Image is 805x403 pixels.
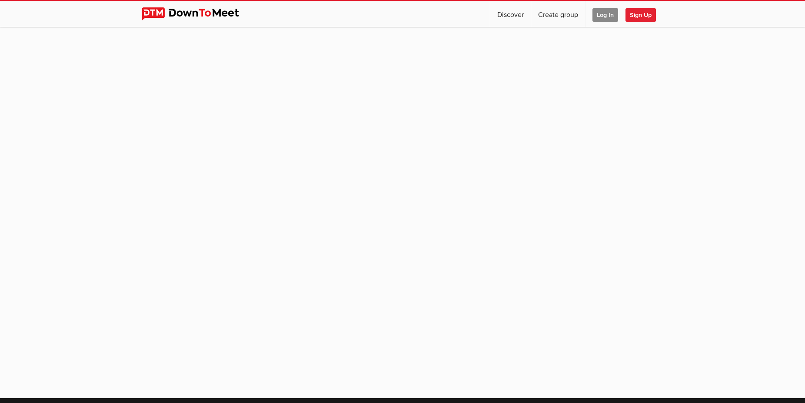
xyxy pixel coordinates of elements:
[592,8,618,22] span: Log In
[490,1,531,27] a: Discover
[585,1,625,27] a: Log In
[625,8,656,22] span: Sign Up
[625,1,663,27] a: Sign Up
[531,1,585,27] a: Create group
[142,7,253,20] img: DownToMeet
